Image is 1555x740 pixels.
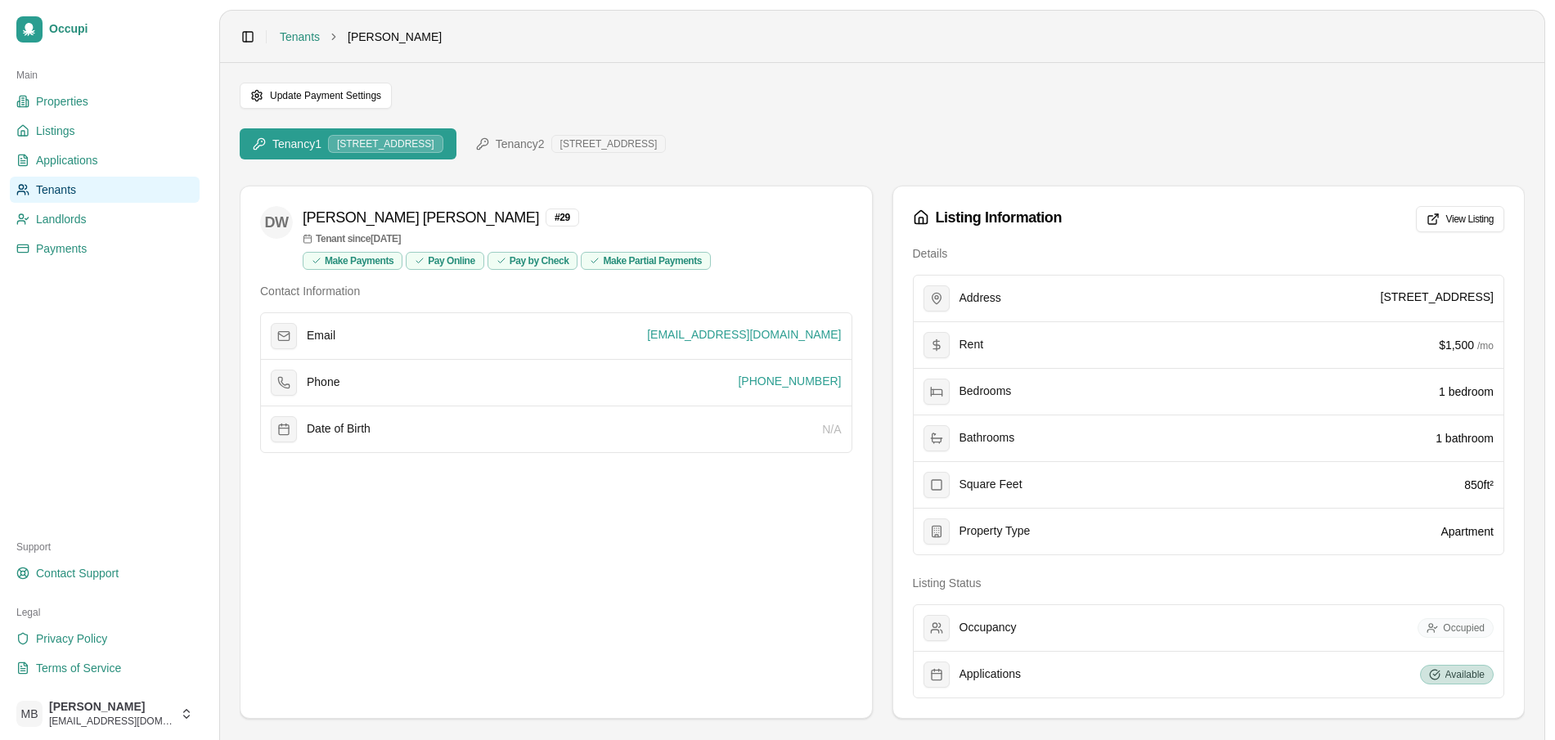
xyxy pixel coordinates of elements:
[328,135,443,153] div: [STREET_ADDRESS]
[36,211,87,227] span: Landlords
[960,621,1017,635] span: Occupancy
[647,326,841,343] span: [EMAIL_ADDRESS][DOMAIN_NAME]
[10,534,200,560] div: Support
[488,252,578,270] div: Pay by Check
[303,252,402,270] div: Make Payments
[1443,621,1485,635] span: Occupied
[280,29,320,45] a: Tenants
[307,422,371,437] span: Date of Birth
[36,123,74,139] span: Listings
[36,152,98,168] span: Applications
[551,135,667,153] div: [STREET_ADDRESS]
[1439,337,1474,353] span: $1,500
[303,206,539,229] h3: [PERSON_NAME] [PERSON_NAME]
[10,206,200,232] a: Landlords
[463,128,680,159] button: Tenancy2[STREET_ADDRESS]
[16,701,43,727] span: MB
[49,715,173,728] span: [EMAIL_ADDRESS][DOMAIN_NAME]
[260,206,293,239] span: D W
[1416,206,1504,232] button: View Listing
[1436,432,1494,445] span: 1 bathroom
[280,29,442,45] nav: breadcrumb
[49,700,173,715] span: [PERSON_NAME]
[10,118,200,144] a: Listings
[36,93,88,110] span: Properties
[240,83,392,109] button: Update Payment Settings
[36,630,107,647] span: Privacy Policy
[10,599,200,626] div: Legal
[10,147,200,173] a: Applications
[10,560,200,586] a: Contact Support
[260,283,852,299] h4: Contact Information
[960,384,1012,399] span: Bedrooms
[960,478,1022,492] span: Square Feet
[913,206,1062,229] div: Listing Information
[960,291,1001,306] span: Address
[36,660,121,676] span: Terms of Service
[348,29,442,45] span: [PERSON_NAME]
[1381,289,1494,305] button: [STREET_ADDRESS]
[10,177,200,203] a: Tenants
[960,524,1031,539] span: Property Type
[1445,668,1485,681] span: Available
[303,232,711,245] p: Tenant since [DATE]
[546,209,579,226] div: # 29
[822,423,841,436] span: N/A
[10,10,200,49] a: Occupi
[10,235,200,262] a: Payments
[960,667,1022,682] span: Applications
[307,329,335,343] span: Email
[10,655,200,681] a: Terms of Service
[960,431,1015,446] span: Bathrooms
[36,565,119,581] span: Contact Support
[1477,339,1494,352] span: / mo
[581,252,711,270] div: Make Partial Payments
[49,22,193,37] span: Occupi
[1440,525,1494,538] span: Apartment
[406,252,484,270] div: Pay Online
[10,694,200,733] button: MB[PERSON_NAME][EMAIL_ADDRESS][DOMAIN_NAME]
[1464,478,1494,491] span: 850 ft²
[307,375,339,390] span: Phone
[913,245,1505,262] h4: Details
[10,88,200,114] a: Properties
[960,338,984,352] span: Rent
[496,136,545,152] span: Tenancy 2
[10,62,200,88] div: Main
[36,240,87,257] span: Payments
[272,136,321,152] span: Tenancy 1
[240,128,456,159] button: Tenancy1[STREET_ADDRESS]
[738,373,841,389] span: [PHONE_NUMBER]
[1439,385,1494,398] span: 1 bedroom
[10,626,200,652] a: Privacy Policy
[36,182,76,198] span: Tenants
[913,575,1505,591] h4: Listing Status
